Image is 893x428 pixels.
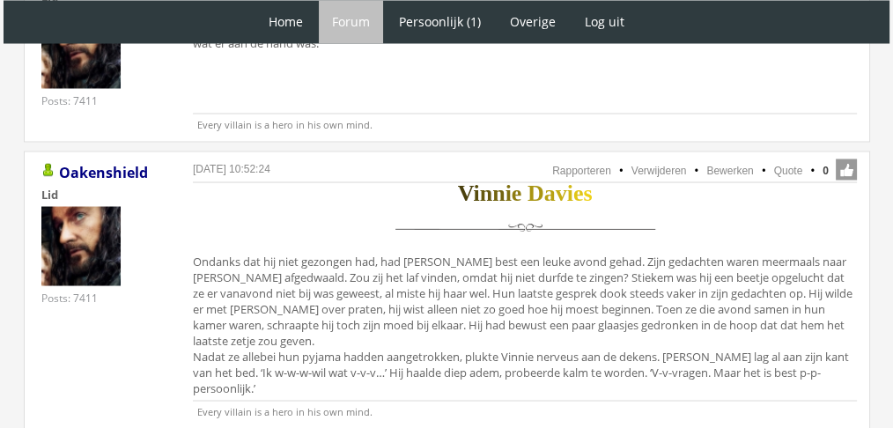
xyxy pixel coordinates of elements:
[480,180,492,205] span: n
[528,180,544,205] span: D
[41,206,121,285] img: Oakenshield
[573,180,584,205] span: e
[193,400,857,417] p: Every villain is a hero in his own mind.
[59,162,148,181] a: Oakenshield
[41,92,98,107] div: Posts: 7411
[706,164,753,176] a: Bewerken
[552,164,611,176] a: Rapporteren
[41,186,165,202] div: Lid
[544,180,556,205] span: a
[193,185,857,400] div: Ondanks dat hij niet gezongen had, had [PERSON_NAME] best een leuke avond gehad. Zijn gedachten w...
[193,113,857,130] p: Every villain is a hero in his own mind.
[41,9,121,88] img: Oakenshield
[567,180,573,205] span: i
[41,163,55,177] img: Gebruiker is online
[631,164,687,176] a: Verwijderen
[41,290,98,305] div: Posts: 7411
[193,162,270,174] a: [DATE] 10:52:24
[823,162,829,178] span: 0
[583,180,592,205] span: s
[512,180,522,205] span: e
[458,180,474,205] span: V
[774,164,803,176] a: Quote
[492,180,505,205] span: n
[473,180,479,205] span: i
[388,209,661,248] img: scheidingslijn.png
[556,180,567,205] span: v
[506,180,512,205] span: i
